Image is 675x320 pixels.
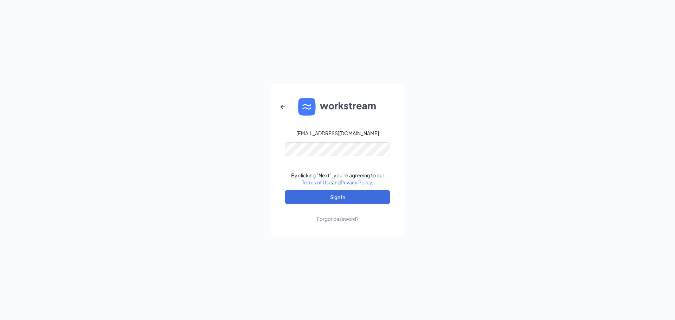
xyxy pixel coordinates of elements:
[302,179,332,185] a: Terms of Use
[296,130,379,137] div: [EMAIL_ADDRESS][DOMAIN_NAME]
[341,179,372,185] a: Privacy Policy
[317,204,359,222] a: Forgot password?
[274,98,291,115] button: ArrowLeftNew
[278,103,287,111] svg: ArrowLeftNew
[298,98,377,116] img: WS logo and Workstream text
[291,172,384,186] div: By clicking "Next", you're agreeing to our and .
[285,190,390,204] button: Sign In
[317,215,359,222] div: Forgot password?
